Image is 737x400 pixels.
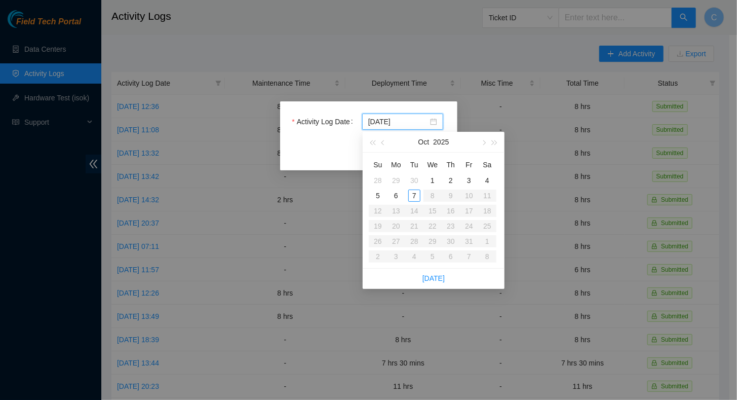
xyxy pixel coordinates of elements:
th: Mo [387,157,405,173]
th: Sa [478,157,496,173]
td: 2025-10-04 [478,173,496,188]
div: 1 [426,174,439,187]
th: Su [369,157,387,173]
td: 2025-10-07 [405,188,423,203]
div: 5 [372,190,384,202]
button: 2025 [433,132,449,152]
th: We [423,157,442,173]
button: Oct [418,132,430,152]
input: Activity Log Date [368,116,428,127]
div: 2 [445,174,457,187]
td: 2025-10-01 [423,173,442,188]
th: Fr [460,157,478,173]
td: 2025-09-28 [369,173,387,188]
td: 2025-10-05 [369,188,387,203]
td: 2025-10-02 [442,173,460,188]
div: 7 [408,190,420,202]
div: 4 [481,174,493,187]
div: 3 [463,174,475,187]
label: Activity Log Date [292,114,357,130]
div: 6 [390,190,402,202]
a: [DATE] [422,274,445,282]
div: 29 [390,174,402,187]
td: 2025-10-03 [460,173,478,188]
td: 2025-10-06 [387,188,405,203]
td: 2025-09-30 [405,173,423,188]
div: 28 [372,174,384,187]
td: 2025-09-29 [387,173,405,188]
th: Th [442,157,460,173]
th: Tu [405,157,423,173]
div: 30 [408,174,420,187]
